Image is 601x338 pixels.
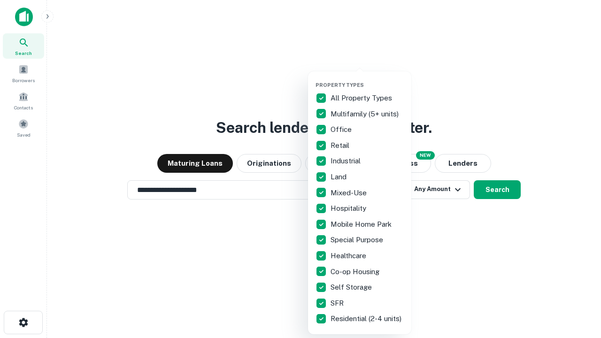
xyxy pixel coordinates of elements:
p: Multifamily (5+ units) [331,108,401,120]
p: Special Purpose [331,234,385,246]
p: Retail [331,140,351,151]
p: SFR [331,298,346,309]
span: Property Types [316,82,364,88]
iframe: Chat Widget [554,263,601,308]
p: Residential (2-4 units) [331,313,403,324]
p: Healthcare [331,250,368,261]
p: All Property Types [331,92,394,104]
p: Land [331,171,348,183]
p: Mobile Home Park [331,219,393,230]
p: Self Storage [331,282,374,293]
p: Industrial [331,155,362,167]
p: Mixed-Use [331,187,369,199]
p: Office [331,124,354,135]
p: Hospitality [331,203,368,214]
p: Co-op Housing [331,266,381,277]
